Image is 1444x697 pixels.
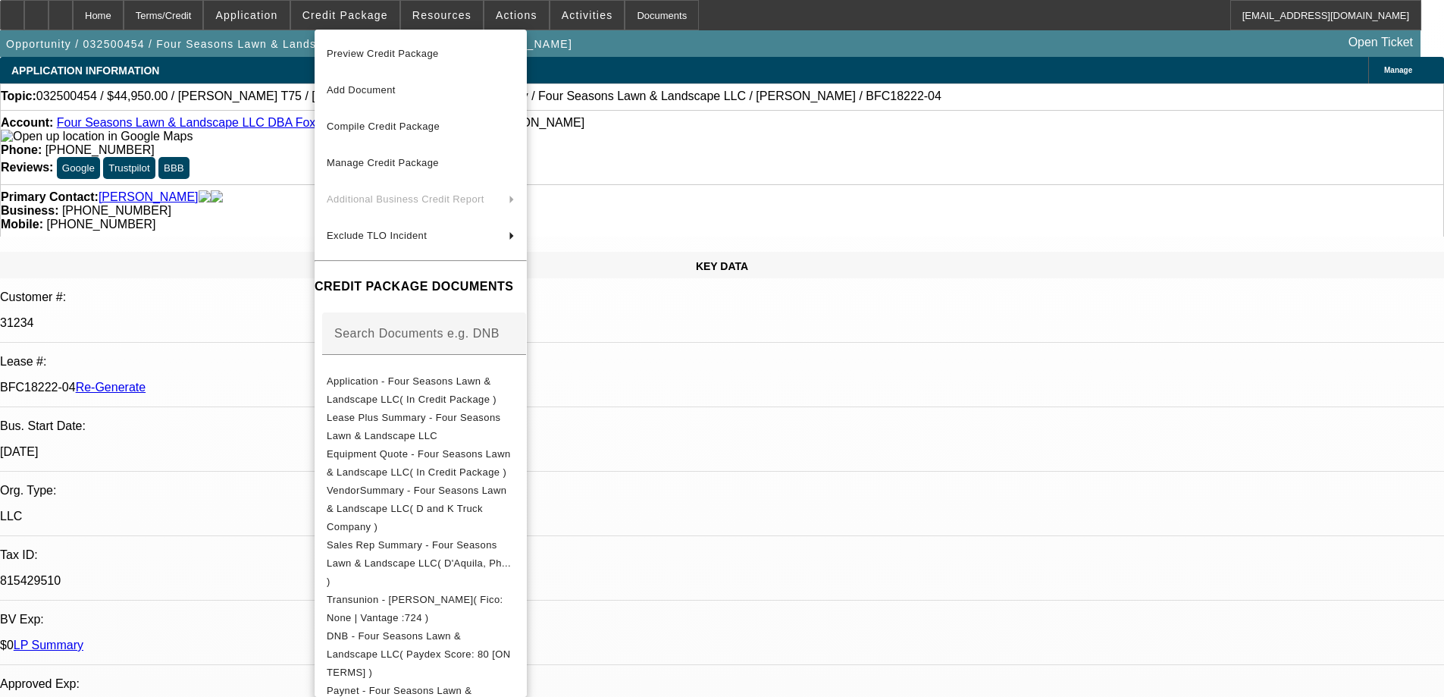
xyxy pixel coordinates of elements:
span: VendorSummary - Four Seasons Lawn & Landscape LLC( D and K Truck Company ) [327,485,506,532]
span: Transunion - [PERSON_NAME]( Fico: None | Vantage :724 ) [327,594,503,623]
span: Manage Credit Package [327,157,439,168]
button: Transunion - Fox, Nathan( Fico: None | Vantage :724 ) [315,591,527,627]
span: Exclude TLO Incident [327,230,427,241]
button: VendorSummary - Four Seasons Lawn & Landscape LLC( D and K Truck Company ) [315,482,527,536]
h4: CREDIT PACKAGE DOCUMENTS [315,278,527,296]
button: DNB - Four Seasons Lawn & Landscape LLC( Paydex Score: 80 [ON TERMS] ) [315,627,527,682]
span: DNB - Four Seasons Lawn & Landscape LLC( Paydex Score: 80 [ON TERMS] ) [327,630,511,678]
span: Compile Credit Package [327,121,440,132]
span: Application - Four Seasons Lawn & Landscape LLC( In Credit Package ) [327,375,496,405]
button: Lease Plus Summary - Four Seasons Lawn & Landscape LLC [315,409,527,445]
button: Equipment Quote - Four Seasons Lawn & Landscape LLC( In Credit Package ) [315,445,527,482]
span: Equipment Quote - Four Seasons Lawn & Landscape LLC( In Credit Package ) [327,448,511,478]
span: Add Document [327,84,396,96]
span: Sales Rep Summary - Four Seasons Lawn & Landscape LLC( D'Aquila, Ph... ) [327,539,511,587]
span: Lease Plus Summary - Four Seasons Lawn & Landscape LLC [327,412,500,441]
mat-label: Search Documents e.g. DNB [334,327,500,340]
button: Application - Four Seasons Lawn & Landscape LLC( In Credit Package ) [315,372,527,409]
span: Preview Credit Package [327,48,439,59]
button: Sales Rep Summary - Four Seasons Lawn & Landscape LLC( D'Aquila, Ph... ) [315,536,527,591]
